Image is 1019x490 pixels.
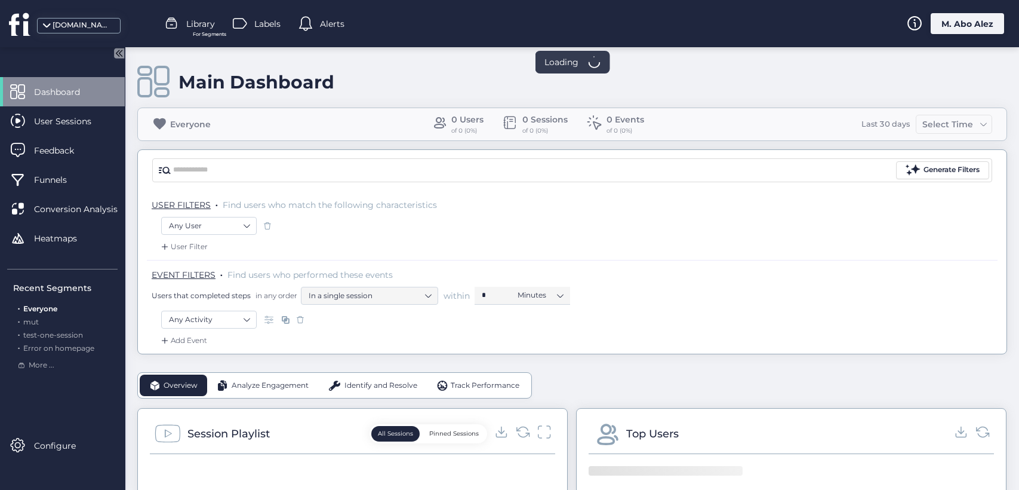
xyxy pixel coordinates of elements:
[320,17,344,30] span: Alerts
[18,315,20,326] span: .
[23,304,57,313] span: Everyone
[254,17,281,30] span: Labels
[18,302,20,313] span: .
[152,290,251,301] span: Users that completed steps
[34,203,136,216] span: Conversion Analysis
[423,426,485,442] button: Pinned Sessions
[451,380,519,391] span: Track Performance
[34,115,109,128] span: User Sessions
[223,200,437,210] span: Find users who match the following characteristics
[923,164,980,176] div: Generate Filters
[29,360,54,371] span: More ...
[34,173,85,186] span: Funnels
[34,144,92,157] span: Feedback
[164,380,198,391] span: Overview
[309,287,430,305] nz-select-item: In a single session
[444,290,470,302] span: within
[544,56,578,69] span: Loading
[344,380,417,391] span: Identify and Resolve
[53,20,112,31] div: [DOMAIN_NAME]
[931,13,1004,34] div: M. Abo Alez
[18,341,20,353] span: .
[159,335,207,347] div: Add Event
[152,269,216,280] span: EVENT FILTERS
[220,267,223,279] span: .
[371,426,420,442] button: All Sessions
[152,200,211,210] span: USER FILTERS
[13,281,118,295] div: Recent Segments
[178,71,334,93] div: Main Dashboard
[23,317,39,326] span: mut
[518,286,563,304] nz-select-item: Minutes
[23,344,94,353] span: Error on homepage
[232,380,309,391] span: Analyze Engagement
[187,425,270,442] div: Session Playlist
[34,439,94,452] span: Configure
[193,30,226,38] span: For Segments
[169,311,249,329] nz-select-item: Any Activity
[896,161,989,179] button: Generate Filters
[169,217,249,235] nz-select-item: Any User
[626,425,679,442] div: Top Users
[23,330,83,339] span: test-one-session
[253,290,297,301] span: in any order
[34,232,95,245] span: Heatmaps
[216,197,218,209] span: .
[18,328,20,339] span: .
[186,17,215,30] span: Library
[227,269,393,280] span: Find users who performed these events
[159,241,208,253] div: User Filter
[34,85,98,99] span: Dashboard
